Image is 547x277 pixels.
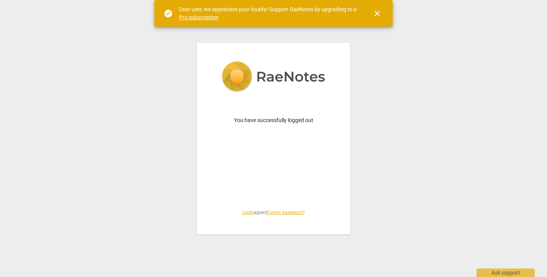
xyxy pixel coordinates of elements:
[164,9,173,18] span: check_circle
[215,116,332,124] p: You have successfully logged out
[215,209,332,216] span: again |
[373,9,382,18] span: close
[222,61,325,93] img: 5ac2273c67554f335776073100b6d88f.svg
[477,269,535,277] div: Ask support
[368,4,386,23] button: Close
[242,210,254,215] a: Login
[267,210,305,215] a: Forgot password?
[179,5,359,21] div: Dear user, we appreciate your loyalty! Support RaeNotes by upgrading to a
[179,14,219,20] a: Pro subscription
